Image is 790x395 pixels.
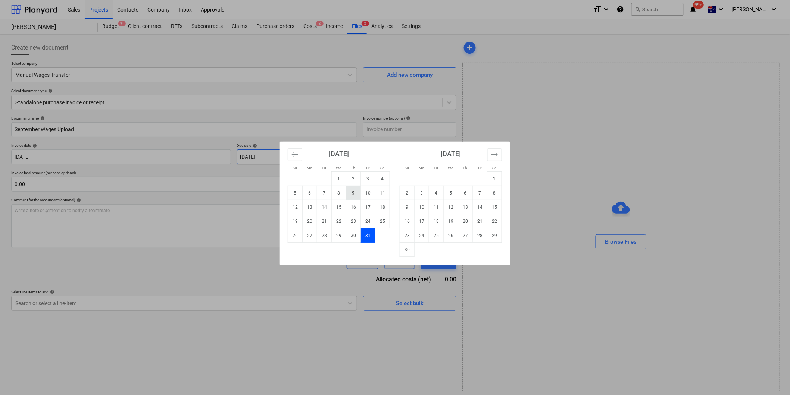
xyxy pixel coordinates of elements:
[332,172,346,186] td: Wednesday, October 1, 2025
[492,166,496,170] small: Sa
[322,166,327,170] small: Tu
[458,228,473,243] td: Thursday, November 27, 2025
[329,150,349,158] strong: [DATE]
[473,186,487,200] td: Friday, November 7, 2025
[429,214,444,228] td: Tuesday, November 18, 2025
[400,214,415,228] td: Sunday, November 16, 2025
[366,166,369,170] small: Fr
[458,214,473,228] td: Thursday, November 20, 2025
[375,200,390,214] td: Saturday, October 18, 2025
[332,186,346,200] td: Wednesday, October 8, 2025
[463,166,468,170] small: Th
[317,200,332,214] td: Tuesday, October 14, 2025
[487,200,502,214] td: Saturday, November 15, 2025
[429,186,444,200] td: Tuesday, November 4, 2025
[400,186,415,200] td: Sunday, November 2, 2025
[361,186,375,200] td: Friday, October 10, 2025
[429,200,444,214] td: Tuesday, November 11, 2025
[429,228,444,243] td: Tuesday, November 25, 2025
[361,200,375,214] td: Friday, October 17, 2025
[441,150,461,158] strong: [DATE]
[293,166,297,170] small: Su
[415,214,429,228] td: Monday, November 17, 2025
[415,186,429,200] td: Monday, November 3, 2025
[375,172,390,186] td: Saturday, October 4, 2025
[473,228,487,243] td: Friday, November 28, 2025
[400,228,415,243] td: Sunday, November 23, 2025
[317,214,332,228] td: Tuesday, October 21, 2025
[346,228,361,243] td: Thursday, October 30, 2025
[375,186,390,200] td: Saturday, October 11, 2025
[487,148,502,161] button: Move forward to switch to the next month.
[288,200,303,214] td: Sunday, October 12, 2025
[400,200,415,214] td: Sunday, November 9, 2025
[487,186,502,200] td: Saturday, November 8, 2025
[415,228,429,243] td: Monday, November 24, 2025
[351,166,356,170] small: Th
[307,166,312,170] small: Mo
[336,166,341,170] small: We
[487,172,502,186] td: Saturday, November 1, 2025
[303,200,317,214] td: Monday, October 13, 2025
[434,166,438,170] small: Tu
[288,228,303,243] td: Sunday, October 26, 2025
[361,172,375,186] td: Friday, October 3, 2025
[444,200,458,214] td: Wednesday, November 12, 2025
[303,214,317,228] td: Monday, October 20, 2025
[458,186,473,200] td: Thursday, November 6, 2025
[332,228,346,243] td: Wednesday, October 29, 2025
[380,166,384,170] small: Sa
[346,200,361,214] td: Thursday, October 16, 2025
[478,166,481,170] small: Fr
[375,214,390,228] td: Saturday, October 25, 2025
[448,166,453,170] small: We
[346,214,361,228] td: Thursday, October 23, 2025
[332,200,346,214] td: Wednesday, October 15, 2025
[317,228,332,243] td: Tuesday, October 28, 2025
[400,243,415,257] td: Sunday, November 30, 2025
[317,186,332,200] td: Tuesday, October 7, 2025
[487,214,502,228] td: Saturday, November 22, 2025
[288,148,302,161] button: Move backward to switch to the previous month.
[487,228,502,243] td: Saturday, November 29, 2025
[361,228,375,243] td: Selected. Friday, October 31, 2025
[419,166,424,170] small: Mo
[361,214,375,228] td: Friday, October 24, 2025
[458,200,473,214] td: Thursday, November 13, 2025
[753,359,790,395] iframe: Chat Widget
[303,228,317,243] td: Monday, October 27, 2025
[332,214,346,228] td: Wednesday, October 22, 2025
[444,186,458,200] td: Wednesday, November 5, 2025
[405,166,409,170] small: Su
[288,214,303,228] td: Sunday, October 19, 2025
[444,214,458,228] td: Wednesday, November 19, 2025
[346,172,361,186] td: Thursday, October 2, 2025
[346,186,361,200] td: Thursday, October 9, 2025
[473,200,487,214] td: Friday, November 14, 2025
[280,142,510,265] div: Calendar
[473,214,487,228] td: Friday, November 21, 2025
[288,186,303,200] td: Sunday, October 5, 2025
[444,228,458,243] td: Wednesday, November 26, 2025
[415,200,429,214] td: Monday, November 10, 2025
[303,186,317,200] td: Monday, October 6, 2025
